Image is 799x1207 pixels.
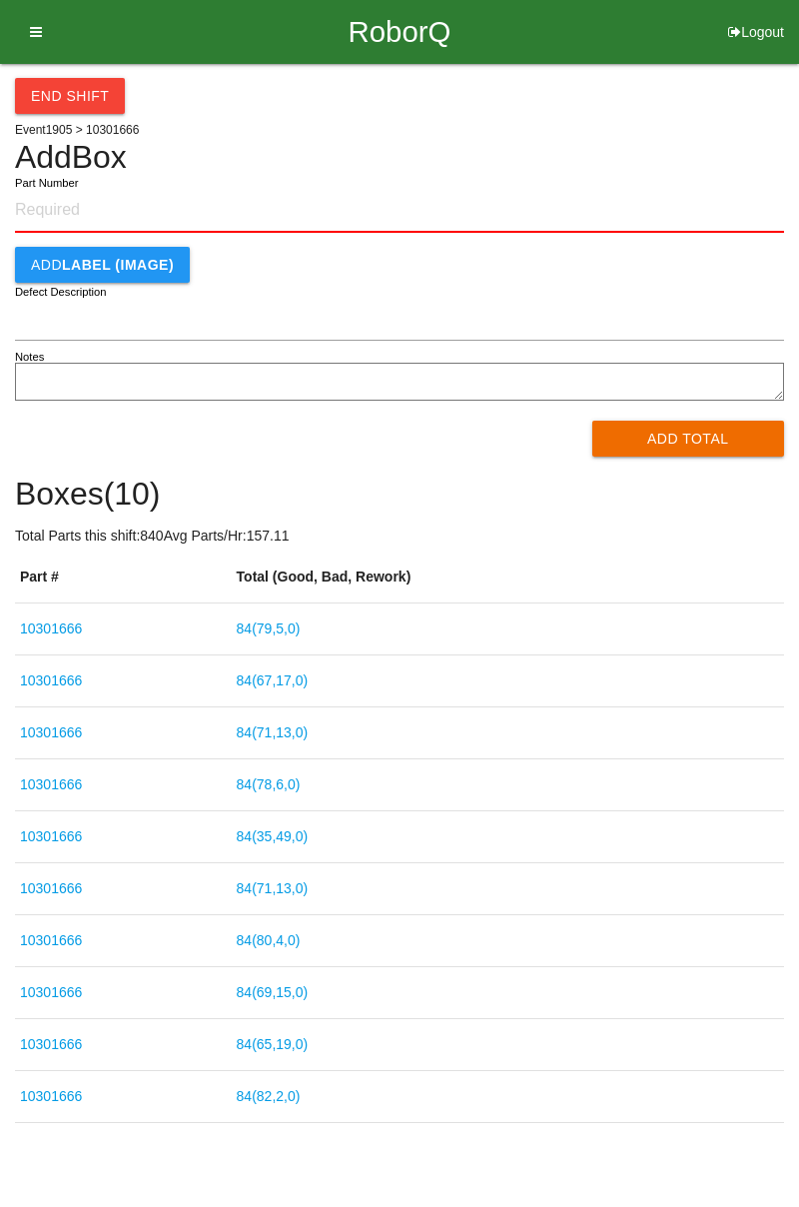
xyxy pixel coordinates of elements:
[237,932,301,948] a: 84(80,4,0)
[20,984,82,1000] a: 10301666
[62,257,174,273] b: LABEL (IMAGE)
[20,1088,82,1104] a: 10301666
[15,349,44,366] label: Notes
[237,672,309,688] a: 84(67,17,0)
[237,776,301,792] a: 84(78,6,0)
[237,620,301,636] a: 84(79,5,0)
[15,123,139,137] span: Event 1905 > 10301666
[20,828,82,844] a: 10301666
[15,526,784,547] p: Total Parts this shift: 840 Avg Parts/Hr: 157.11
[15,189,784,233] input: Required
[237,984,309,1000] a: 84(69,15,0)
[237,724,309,740] a: 84(71,13,0)
[15,78,125,114] button: End Shift
[20,620,82,636] a: 10301666
[20,724,82,740] a: 10301666
[20,880,82,896] a: 10301666
[20,932,82,948] a: 10301666
[15,140,784,175] h4: Add Box
[592,421,785,457] button: Add Total
[15,284,107,301] label: Defect Description
[20,1036,82,1052] a: 10301666
[20,776,82,792] a: 10301666
[15,175,78,192] label: Part Number
[237,828,309,844] a: 84(35,49,0)
[237,1088,301,1104] a: 84(82,2,0)
[20,672,82,688] a: 10301666
[237,1036,309,1052] a: 84(65,19,0)
[15,477,784,512] h4: Boxes ( 10 )
[237,880,309,896] a: 84(71,13,0)
[232,552,784,603] th: Total (Good, Bad, Rework)
[15,552,232,603] th: Part #
[15,247,190,283] button: AddLABEL (IMAGE)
